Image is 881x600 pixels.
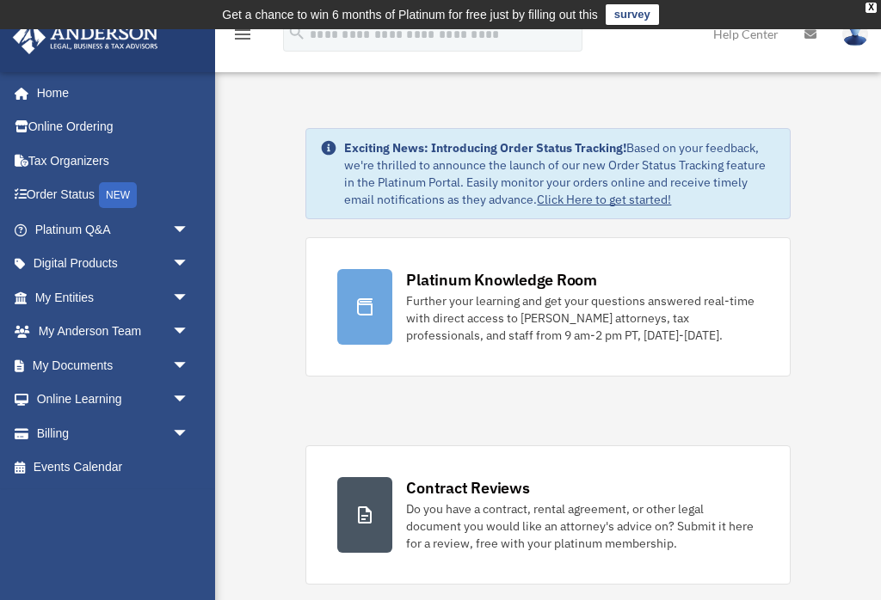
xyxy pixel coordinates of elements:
span: arrow_drop_down [172,416,206,451]
i: menu [232,24,253,45]
a: Events Calendar [12,450,215,485]
div: Based on your feedback, we're thrilled to announce the launch of our new Order Status Tracking fe... [344,139,775,208]
div: Do you have a contract, rental agreement, or other legal document you would like an attorney's ad... [406,500,758,552]
span: arrow_drop_down [172,280,206,315]
a: Click Here to get started! [537,192,671,207]
a: Platinum Q&Aarrow_drop_down [12,212,215,247]
a: My Documentsarrow_drop_down [12,348,215,383]
a: Home [12,76,206,110]
span: arrow_drop_down [172,212,206,248]
a: Online Learningarrow_drop_down [12,383,215,417]
i: search [287,23,306,42]
img: User Pic [842,21,868,46]
a: menu [232,30,253,45]
span: arrow_drop_down [172,383,206,418]
strong: Exciting News: Introducing Order Status Tracking! [344,140,626,156]
a: My Entitiesarrow_drop_down [12,280,215,315]
span: arrow_drop_down [172,348,206,383]
div: Get a chance to win 6 months of Platinum for free just by filling out this [222,4,598,25]
div: NEW [99,182,137,208]
div: close [866,3,877,13]
a: survey [606,4,659,25]
a: My Anderson Teamarrow_drop_down [12,315,215,349]
img: Anderson Advisors Platinum Portal [8,21,163,54]
div: Contract Reviews [406,477,529,499]
div: Further your learning and get your questions answered real-time with direct access to [PERSON_NAM... [406,292,758,344]
a: Digital Productsarrow_drop_down [12,247,215,281]
span: arrow_drop_down [172,315,206,350]
a: Order StatusNEW [12,178,215,213]
a: Billingarrow_drop_down [12,416,215,450]
a: Platinum Knowledge Room Further your learning and get your questions answered real-time with dire... [305,237,790,377]
a: Contract Reviews Do you have a contract, rental agreement, or other legal document you would like... [305,445,790,585]
a: Tax Organizers [12,144,215,178]
a: Online Ordering [12,110,215,144]
div: Platinum Knowledge Room [406,269,597,291]
span: arrow_drop_down [172,247,206,282]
